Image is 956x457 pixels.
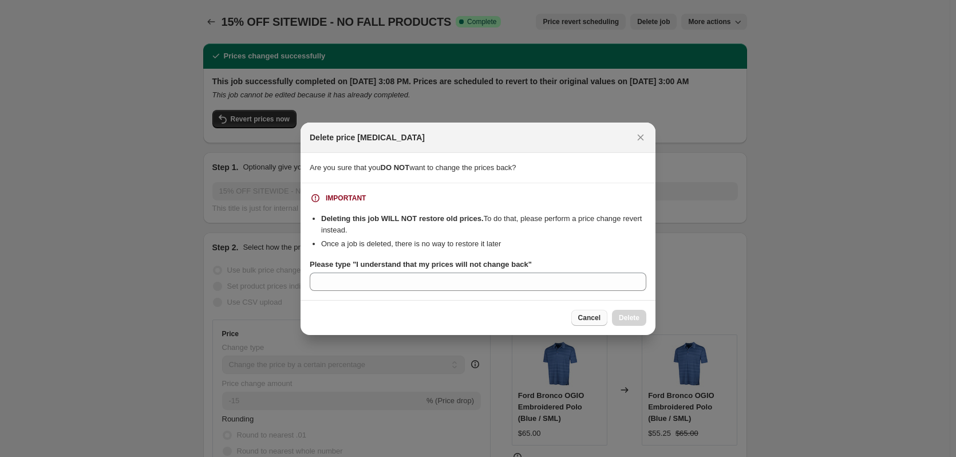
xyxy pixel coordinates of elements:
div: IMPORTANT [326,194,366,203]
span: Cancel [578,313,601,322]
button: Cancel [571,310,607,326]
b: DO NOT [381,163,410,172]
b: Please type "I understand that my prices will not change back" [310,260,532,269]
h2: Delete price [MEDICAL_DATA] [310,132,425,143]
li: Once a job is deleted, there is no way to restore it later [321,238,646,250]
b: Deleting this job WILL NOT restore old prices. [321,214,484,223]
li: To do that, please perform a price change revert instead. [321,213,646,236]
button: Close [633,129,649,145]
span: Are you sure that you want to change the prices back? [310,163,516,172]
